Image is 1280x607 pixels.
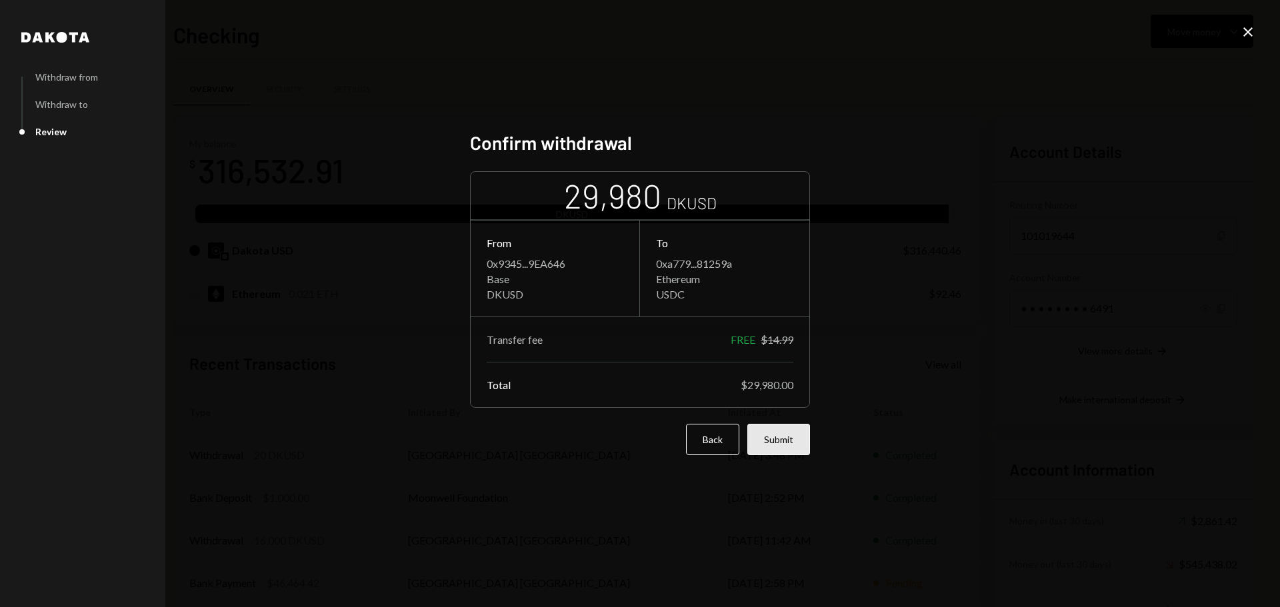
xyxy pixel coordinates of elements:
h2: Confirm withdrawal [470,130,810,156]
div: 0x9345...9EA646 [487,257,623,270]
div: DKUSD [487,288,623,301]
div: Withdraw to [35,99,88,110]
div: $14.99 [761,333,793,346]
div: FREE [731,333,755,346]
div: DKUSD [667,192,717,214]
div: Ethereum [656,273,793,285]
div: $29,980.00 [741,378,793,391]
div: Withdraw from [35,71,98,83]
div: To [656,237,793,249]
div: 0xa779...81259a [656,257,793,270]
div: Base [487,273,623,285]
div: USDC [656,288,793,301]
div: From [487,237,623,249]
div: Transfer fee [487,333,543,346]
div: 29,980 [564,175,661,217]
div: Total [487,378,511,391]
button: Submit [747,424,810,455]
button: Back [686,424,739,455]
div: Review [35,126,67,137]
